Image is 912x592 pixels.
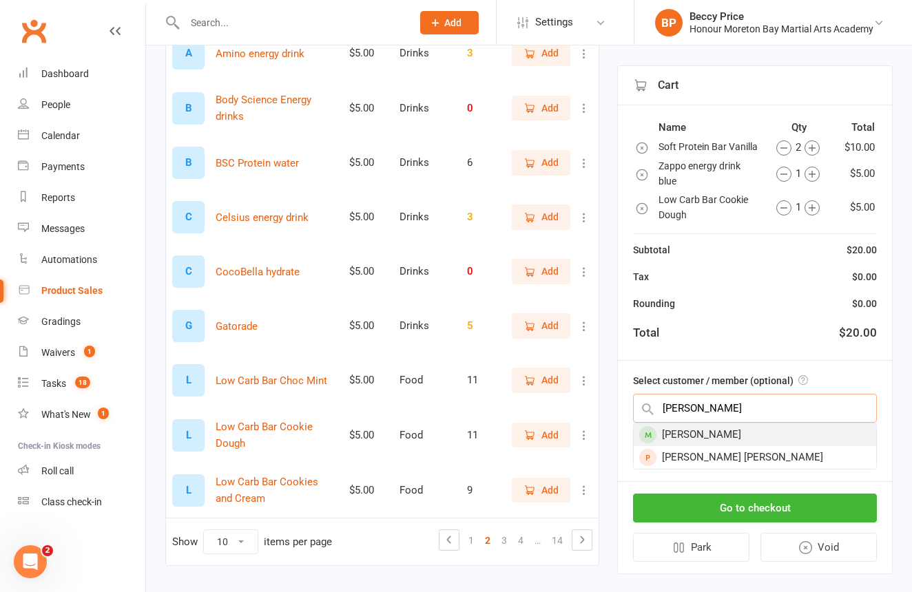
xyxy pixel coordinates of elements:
[172,37,205,70] div: Set product image
[400,430,455,441] div: Food
[512,368,570,392] button: Add
[633,394,877,423] input: Search by name or scan member number
[14,545,47,578] iframe: Intercom live chat
[541,427,559,443] span: Add
[512,41,570,65] button: Add
[467,157,497,169] div: 6
[41,161,85,172] div: Payments
[658,138,763,156] td: Soft Protein Bar Vanilla
[655,9,683,36] div: BP
[633,494,877,522] button: Go to checkout
[18,399,145,430] a: What's New1
[400,157,455,169] div: Drinks
[172,147,205,179] div: Set product image
[541,155,559,170] span: Add
[541,101,559,116] span: Add
[541,264,559,279] span: Add
[41,378,66,389] div: Tasks
[839,324,877,342] div: $20.00
[17,14,51,48] a: Clubworx
[172,529,332,554] div: Show
[467,103,497,114] div: 0
[836,191,875,224] td: $5.00
[852,296,877,311] div: $0.00
[400,47,455,59] div: Drinks
[18,151,145,182] a: Payments
[467,47,497,59] div: 3
[349,430,387,441] div: $5.00
[41,192,75,203] div: Reports
[180,13,402,32] input: Search...
[467,374,497,386] div: 11
[467,320,497,332] div: 5
[658,118,763,136] th: Name
[216,474,337,507] button: Low Carb Bar Cookies and Cream
[444,17,462,28] span: Add
[172,364,205,397] div: Set product image
[764,118,834,136] th: Qty
[18,213,145,244] a: Messages
[496,531,512,550] a: 3
[349,374,387,386] div: $5.00
[349,266,387,277] div: $5.00
[658,191,763,224] td: Low Carb Bar Cookie Dough
[463,531,479,550] a: 1
[41,347,75,358] div: Waivers
[349,320,387,332] div: $5.00
[467,430,497,441] div: 11
[216,92,337,125] button: Body Science Energy drinks
[658,158,763,190] td: Zappo energy drink blue
[349,47,387,59] div: $5.00
[42,545,53,556] span: 2
[541,372,559,388] span: Add
[172,92,205,125] div: Set product image
[634,446,876,469] div: [PERSON_NAME] [PERSON_NAME]
[467,211,497,223] div: 3
[18,182,145,213] a: Reports
[18,120,145,151] a: Calendar
[765,165,831,182] div: 1
[400,103,455,114] div: Drinks
[690,10,873,23] div: Beccy Price
[852,269,877,284] div: $0.00
[400,485,455,496] div: Food
[349,485,387,496] div: $5.00
[18,59,145,89] a: Dashboard
[847,242,877,257] div: $20.00
[512,259,570,284] button: Add
[349,211,387,223] div: $5.00
[172,474,205,507] div: Set product image
[18,487,145,518] a: Class kiosk mode
[216,264,300,280] button: CocoBella hydrate
[633,324,659,342] div: Total
[633,269,649,284] div: Tax
[420,11,479,34] button: Add
[216,318,258,335] button: Gatorade
[41,285,103,296] div: Product Sales
[633,533,749,562] button: Park
[41,68,89,79] div: Dashboard
[400,211,455,223] div: Drinks
[172,310,205,342] div: Set product image
[216,372,327,389] button: Low Carb Bar Choc Mint
[633,373,808,388] label: Select customer / member (optional)
[172,201,205,233] div: Set product image
[18,244,145,275] a: Automations
[633,296,675,311] div: Rounding
[18,337,145,368] a: Waivers 1
[512,204,570,229] button: Add
[41,409,91,420] div: What's New
[84,346,95,357] span: 1
[467,485,497,496] div: 9
[690,23,873,35] div: Honour Moreton Bay Martial Arts Academy
[634,423,876,446] div: [PERSON_NAME]
[479,531,496,550] a: 2
[633,242,670,257] div: Subtotal
[512,478,570,503] button: Add
[41,99,70,110] div: People
[760,533,878,562] button: Void
[512,531,529,550] a: 4
[98,408,109,419] span: 1
[216,155,299,171] button: BSC Protein water
[41,496,102,507] div: Class check-in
